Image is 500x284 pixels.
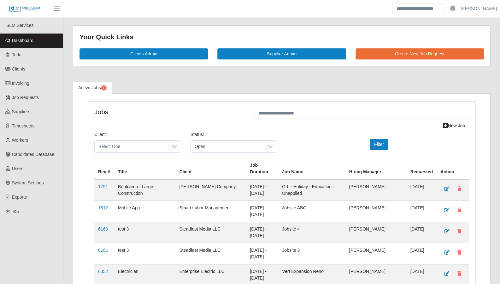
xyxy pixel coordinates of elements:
[94,158,114,179] th: Req #
[101,85,107,90] span: Pending Jobs
[98,226,108,232] a: 6160
[114,179,175,201] td: Bootcamp - Large Construction
[175,158,246,179] th: Client
[175,201,246,222] td: Smart Labor Management
[12,209,20,214] span: ToS
[246,201,278,222] td: [DATE] - [DATE]
[12,180,44,185] span: System Settings
[246,179,278,201] td: [DATE] - [DATE]
[114,201,175,222] td: Mobile App
[461,5,497,12] a: [PERSON_NAME]
[114,222,175,243] td: test 3
[12,66,26,71] span: Clients
[345,158,407,179] th: Hiring Manager
[98,269,108,274] a: 6352
[278,158,345,179] th: Job Name
[98,248,108,253] a: 6161
[406,158,437,179] th: Requested
[12,38,34,43] span: Dashboard
[175,179,246,201] td: [PERSON_NAME] Company
[95,141,168,152] span: Select One
[98,184,108,189] a: 1791
[175,222,246,243] td: Steadfast Media LLC
[406,222,437,243] td: [DATE]
[406,201,437,222] td: [DATE]
[12,123,35,128] span: Timesheets
[79,48,208,59] a: Clients Admin
[278,179,345,201] td: G-L - Holiday - Education - Unapplied
[345,179,407,201] td: [PERSON_NAME]
[12,138,28,143] span: Workers
[12,109,30,114] span: Suppliers
[392,3,445,14] input: Search
[12,81,29,86] span: Invoicing
[439,120,469,131] a: New Job
[370,139,388,150] button: Filter
[12,95,39,100] span: Job Requests
[345,201,407,222] td: [PERSON_NAME]
[246,158,278,179] th: Job Duration
[278,201,345,222] td: Jobsite ABC
[246,222,278,243] td: [DATE] - [DATE]
[356,48,484,59] a: Create New Job Request
[191,141,264,152] span: Open
[98,205,108,210] a: 1812
[94,108,245,116] h4: Jobs
[406,243,437,264] td: [DATE]
[345,222,407,243] td: [PERSON_NAME]
[175,243,246,264] td: Steadfast Media LLC
[217,48,346,59] a: Supplier Admin
[12,52,21,57] span: Todo
[73,82,112,94] a: Active Jobs
[9,5,40,12] img: SLM Logo
[94,131,107,138] label: Client:
[12,152,55,157] span: Candidates Database
[437,158,469,179] th: Action
[246,243,278,264] td: [DATE] - [DATE]
[6,23,33,28] span: SLM Services
[345,243,407,264] td: [PERSON_NAME]
[406,179,437,201] td: [DATE]
[114,158,175,179] th: Title
[278,222,345,243] td: Jobsite 4
[278,243,345,264] td: Jobsite 3
[79,32,484,42] div: Your Quick Links
[12,194,27,200] span: Exports
[12,166,24,171] span: Users
[191,131,204,138] label: Status:
[114,243,175,264] td: test 3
